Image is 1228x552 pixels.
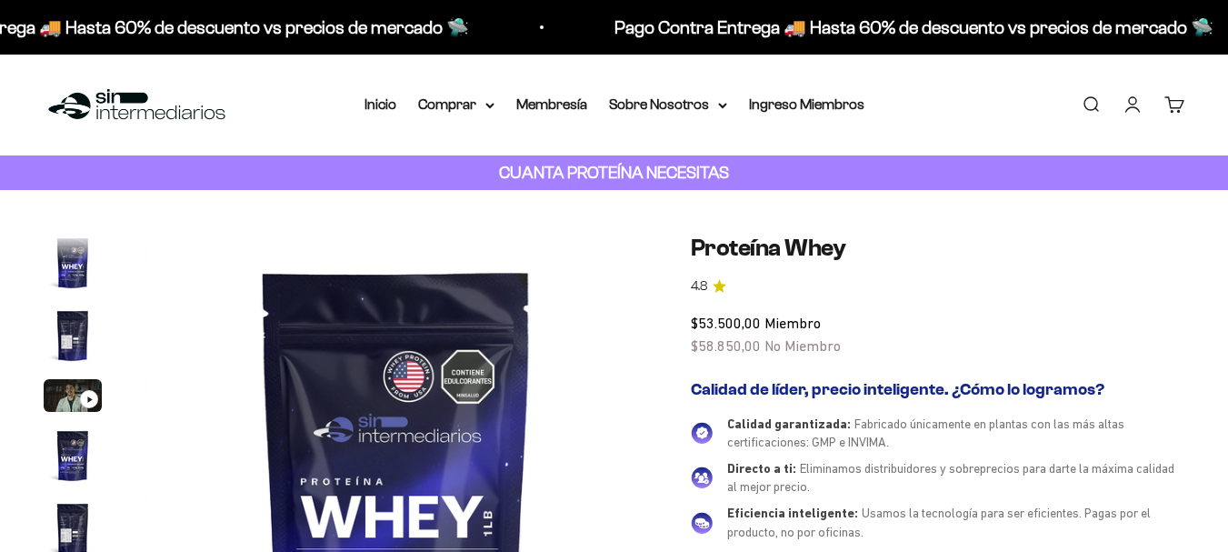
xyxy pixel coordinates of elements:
[364,96,396,112] a: Inicio
[44,306,102,370] button: Ir al artículo 2
[691,276,1184,296] a: 4.84.8 de 5.0 estrellas
[727,417,851,431] span: Calidad garantizada:
[691,512,713,534] img: Eficiencia inteligente
[749,96,864,112] a: Ingreso Miembros
[691,234,1184,262] h1: Proteína Whey
[764,337,841,354] span: No Miembro
[691,337,761,354] span: $58.850,00
[727,461,796,476] span: Directo a ti:
[44,427,102,490] button: Ir al artículo 4
[691,315,761,331] span: $53.500,00
[44,234,102,292] img: Proteína Whey
[44,379,102,417] button: Ir al artículo 3
[609,93,727,116] summary: Sobre Nosotros
[727,417,1124,450] span: Fabricado únicamente en plantas con las más altas certificaciones: GMP e INVIMA.
[691,467,713,488] img: Directo a ti
[499,163,729,182] strong: CUANTA PROTEÍNA NECESITAS
[44,306,102,365] img: Proteína Whey
[727,461,1174,495] span: Eliminamos distribuidores y sobreprecios para darte la máxima calidad al mejor precio.
[418,93,494,116] summary: Comprar
[691,380,1184,400] h2: Calidad de líder, precio inteligente. ¿Cómo lo logramos?
[516,96,587,112] a: Membresía
[727,506,858,520] span: Eficiencia inteligente:
[727,506,1151,539] span: Usamos la tecnología para ser eficientes. Pagas por el producto, no por oficinas.
[764,315,821,331] span: Miembro
[44,427,102,485] img: Proteína Whey
[44,234,102,297] button: Ir al artículo 1
[612,13,1211,42] p: Pago Contra Entrega 🚚 Hasta 60% de descuento vs precios de mercado 🛸
[691,422,713,444] img: Calidad garantizada
[691,276,707,296] span: 4.8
